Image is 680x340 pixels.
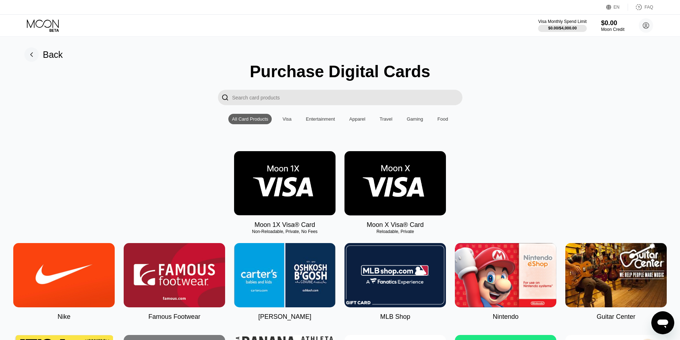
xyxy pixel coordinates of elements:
div: [PERSON_NAME] [258,313,311,321]
div: Non-Reloadable, Private, No Fees [234,229,336,234]
div: All Card Products [228,114,272,124]
div: $0.00Moon Credit [601,19,624,32]
div: Back [24,47,63,62]
div: EN [614,5,620,10]
div: Apparel [346,114,369,124]
div: Famous Footwear [148,313,200,321]
div: Visa Monthly Spend Limit$0.00/$4,000.00 [538,19,586,32]
div: Entertainment [306,116,335,122]
div: FAQ [645,5,653,10]
div: FAQ [628,4,653,11]
div: Gaming [403,114,427,124]
div: Back [43,50,63,60]
div: Food [434,114,452,124]
div: Nintendo [493,313,518,321]
div: Moon X Visa® Card [367,221,424,229]
div: Moon Credit [601,27,624,32]
div: Moon 1X Visa® Card [255,221,315,229]
div: Food [437,116,448,122]
div: All Card Products [232,116,268,122]
input: Search card products [232,90,462,105]
div: Entertainment [302,114,338,124]
iframe: Кнопка запуска окна обмена сообщениями [651,311,674,334]
div: MLB Shop [380,313,410,321]
div: Guitar Center [596,313,635,321]
div: Visa [279,114,295,124]
div: Gaming [407,116,423,122]
div: $0.00 [601,19,624,27]
div: Visa [282,116,291,122]
div: $0.00 / $4,000.00 [548,26,577,30]
div: Purchase Digital Cards [250,62,431,81]
div: Reloadable, Private [344,229,446,234]
div: Travel [380,116,393,122]
div:  [222,93,229,102]
div: EN [606,4,628,11]
div:  [218,90,232,105]
div: Travel [376,114,396,124]
div: Visa Monthly Spend Limit [538,19,586,24]
div: Nike [57,313,70,321]
div: Apparel [349,116,365,122]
